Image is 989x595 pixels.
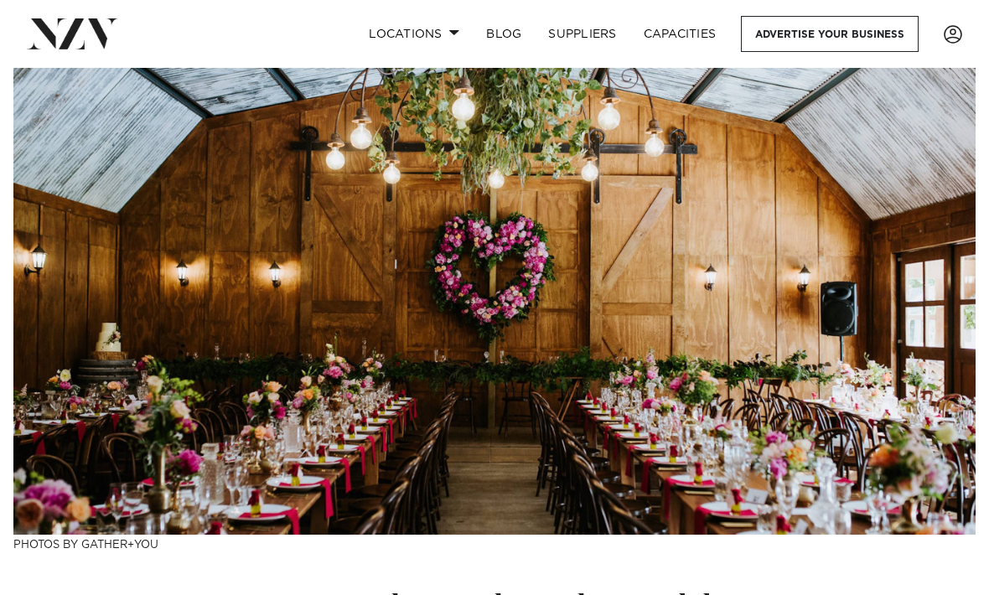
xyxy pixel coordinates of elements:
[741,16,919,52] a: Advertise your business
[27,18,118,49] img: nzv-logo.png
[535,16,629,52] a: SUPPLIERS
[13,535,976,552] h3: Photos by Gather+You
[13,68,976,535] img: 20 Best Christchurch Wedding Venues
[355,16,473,52] a: Locations
[630,16,730,52] a: Capacities
[473,16,535,52] a: BLOG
